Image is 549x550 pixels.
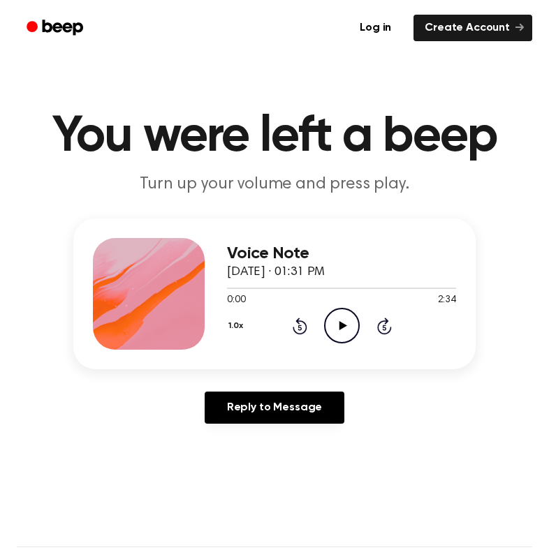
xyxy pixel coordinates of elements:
[227,314,248,338] button: 1.0x
[413,15,532,41] a: Create Account
[227,266,325,278] span: [DATE] · 01:31 PM
[346,12,405,44] a: Log in
[227,293,245,308] span: 0:00
[438,293,456,308] span: 2:34
[227,244,456,263] h3: Voice Note
[205,392,344,424] a: Reply to Message
[17,15,96,42] a: Beep
[17,173,532,196] p: Turn up your volume and press play.
[17,112,532,162] h1: You were left a beep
